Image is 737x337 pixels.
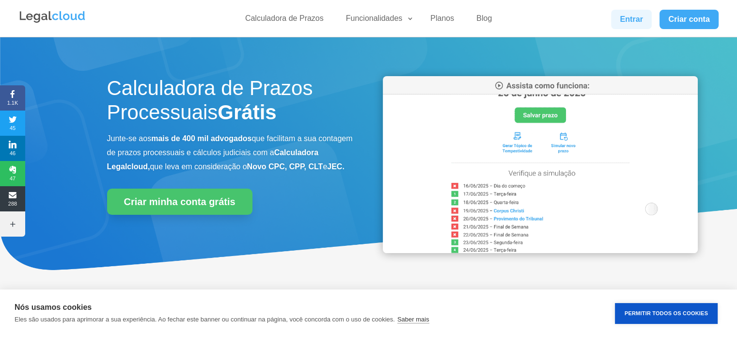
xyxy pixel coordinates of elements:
[107,76,354,130] h1: Calculadora de Prazos Processuais
[611,10,652,29] a: Entrar
[470,14,498,28] a: Blog
[15,303,92,311] strong: Nós usamos cookies
[659,10,719,29] a: Criar conta
[218,101,276,124] strong: Grátis
[327,162,345,171] b: JEC.
[239,14,329,28] a: Calculadora de Prazos
[151,134,251,143] b: mais de 400 mil advogados
[340,14,414,28] a: Funcionalidades
[18,17,86,26] a: Logo da Legalcloud
[18,10,86,24] img: Legalcloud Logo
[15,316,395,323] p: Eles são usados para aprimorar a sua experiência. Ao fechar este banner ou continuar na página, v...
[383,246,698,255] a: Calculadora de Prazos Processuais da Legalcloud
[397,316,429,323] a: Saber mais
[424,14,460,28] a: Planos
[615,303,718,324] button: Permitir Todos os Cookies
[107,189,252,215] a: Criar minha conta grátis
[107,132,354,174] p: Junte-se aos que facilitam a sua contagem de prazos processuais e cálculos judiciais com a que le...
[247,162,323,171] b: Novo CPC, CPP, CLT
[383,76,698,253] img: Calculadora de Prazos Processuais da Legalcloud
[107,148,319,171] b: Calculadora Legalcloud,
